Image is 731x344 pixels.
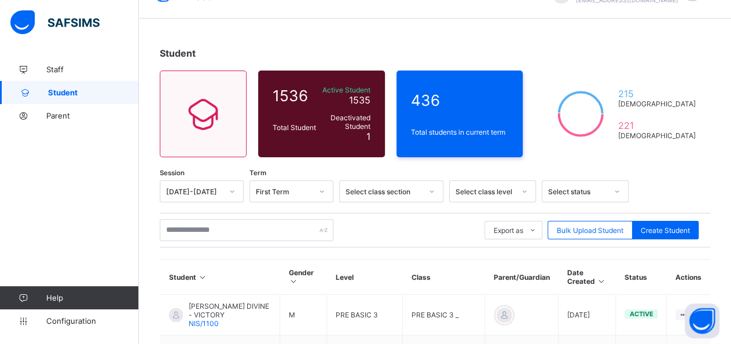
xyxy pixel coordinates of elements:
th: Student [160,260,280,295]
i: Sort in Ascending Order [198,273,208,282]
span: Total students in current term [411,128,509,136]
span: Deactivated Student [322,113,370,131]
span: Help [46,293,138,302]
th: Level [327,260,403,295]
span: Export as [494,226,523,235]
span: Session [160,169,185,177]
th: Class [403,260,485,295]
th: Gender [280,260,326,295]
td: PRE BASIC 3 [327,295,403,335]
div: Select class section [346,187,422,196]
span: active [629,310,653,318]
div: Total Student [270,120,319,135]
span: Student [48,88,139,97]
th: Status [616,260,667,295]
td: M [280,295,326,335]
span: 215 [618,88,696,99]
span: [DEMOGRAPHIC_DATA] [618,131,696,140]
span: [PERSON_NAME] DIVINE - VICTORY [189,302,271,319]
div: Select class level [456,187,515,196]
span: Create Student [641,226,690,235]
span: 1535 [349,94,370,106]
td: PRE BASIC 3 _ [403,295,485,335]
img: safsims [10,10,100,35]
span: Term [249,169,266,177]
th: Parent/Guardian [485,260,559,295]
div: Select status [548,187,607,196]
span: 221 [618,120,696,131]
span: 1536 [273,87,316,105]
span: NIS/1100 [189,319,219,328]
th: Actions [667,260,710,295]
span: 1 [366,131,370,142]
div: [DATE]-[DATE] [166,187,222,196]
i: Sort in Ascending Order [288,277,298,286]
span: 436 [411,91,509,109]
span: Active Student [322,86,370,94]
div: First Term [256,187,312,196]
span: [DEMOGRAPHIC_DATA] [618,99,696,108]
button: Open asap [685,304,719,338]
span: Configuration [46,316,138,325]
span: Staff [46,65,139,74]
th: Date Created [559,260,616,295]
span: Student [160,47,196,59]
td: [DATE] [559,295,616,335]
span: Bulk Upload Student [557,226,623,235]
span: Parent [46,111,139,120]
i: Sort in Ascending Order [597,277,607,286]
